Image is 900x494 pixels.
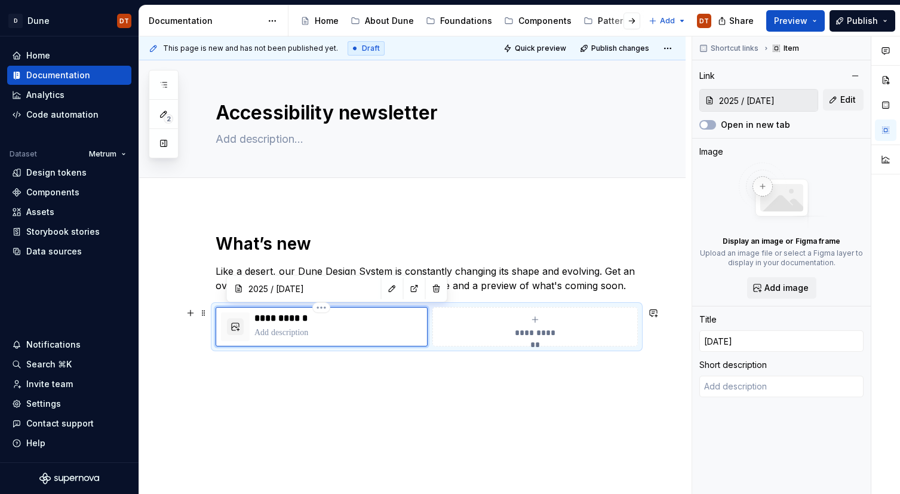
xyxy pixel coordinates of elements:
div: Patterns [598,15,633,27]
button: Quick preview [500,40,572,57]
div: D [8,14,23,28]
a: Components [7,183,131,202]
span: 2 [164,114,173,124]
div: Data sources [26,246,82,257]
div: DT [119,16,129,26]
a: Design tokens [7,163,131,182]
button: Contact support [7,414,131,433]
div: Design tokens [26,167,87,179]
span: Add [660,16,675,26]
button: Shortcut links [696,40,764,57]
button: Add image [747,277,816,299]
button: Edit [823,89,864,111]
button: Help [7,434,131,453]
span: Quick preview [515,44,566,53]
div: DT [699,16,709,26]
span: Share [729,15,754,27]
button: Add [645,13,690,29]
div: Page tree [296,9,643,33]
div: Contact support [26,418,94,429]
div: Code automation [26,109,99,121]
textarea: Accessibility newsletter [213,99,635,127]
a: Analytics [7,85,131,105]
div: Documentation [26,69,90,81]
div: Title [699,314,717,326]
a: Foundations [421,11,497,30]
a: Settings [7,394,131,413]
p: Upload an image file or select a Figma layer to display in your documentation. [699,248,864,268]
a: Storybook stories [7,222,131,241]
div: Analytics [26,89,64,101]
div: About Dune [365,15,414,27]
div: Foundations [440,15,492,27]
input: Add title [699,330,864,352]
a: Data sources [7,242,131,261]
h1: What’s new [216,233,638,254]
div: Storybook stories [26,226,100,238]
span: Add image [764,282,809,294]
a: Components [499,11,576,30]
span: Draft [362,44,380,53]
span: This page is new and has not been published yet. [163,44,338,53]
a: Patterns [579,11,638,30]
div: Components [518,15,572,27]
a: Invite team [7,375,131,394]
div: Components [26,186,79,198]
div: Short description [699,359,767,371]
button: Publish changes [576,40,655,57]
div: Assets [26,206,54,218]
label: Open in new tab [721,119,790,131]
a: Home [296,11,343,30]
div: Help [26,437,45,449]
button: DDuneDT [2,8,136,33]
div: Link [699,70,715,82]
span: Preview [774,15,807,27]
button: Metrum [84,146,131,162]
div: Home [315,15,339,27]
svg: Supernova Logo [39,472,99,484]
div: Home [26,50,50,62]
div: Settings [26,398,61,410]
button: Publish [830,10,895,32]
a: Code automation [7,105,131,124]
div: Dune [27,15,50,27]
button: Preview [766,10,825,32]
button: Search ⌘K [7,355,131,374]
span: Metrum [89,149,116,159]
a: Assets [7,202,131,222]
div: Invite team [26,378,73,390]
div: Documentation [149,15,262,27]
div: Search ⌘K [26,358,72,370]
span: Edit [840,94,856,106]
a: Home [7,46,131,65]
span: Shortcut links [711,44,758,53]
button: Notifications [7,335,131,354]
button: Share [712,10,761,32]
div: Dataset [10,149,37,159]
div: Notifications [26,339,81,351]
a: About Dune [346,11,419,30]
a: Documentation [7,66,131,85]
p: Like a desert, our Dune Design System is constantly changing its shape and evolving. Get an overv... [216,264,638,293]
div: Image [699,146,723,158]
span: Publish [847,15,878,27]
p: Display an image or Figma frame [723,237,840,246]
span: Publish changes [591,44,649,53]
